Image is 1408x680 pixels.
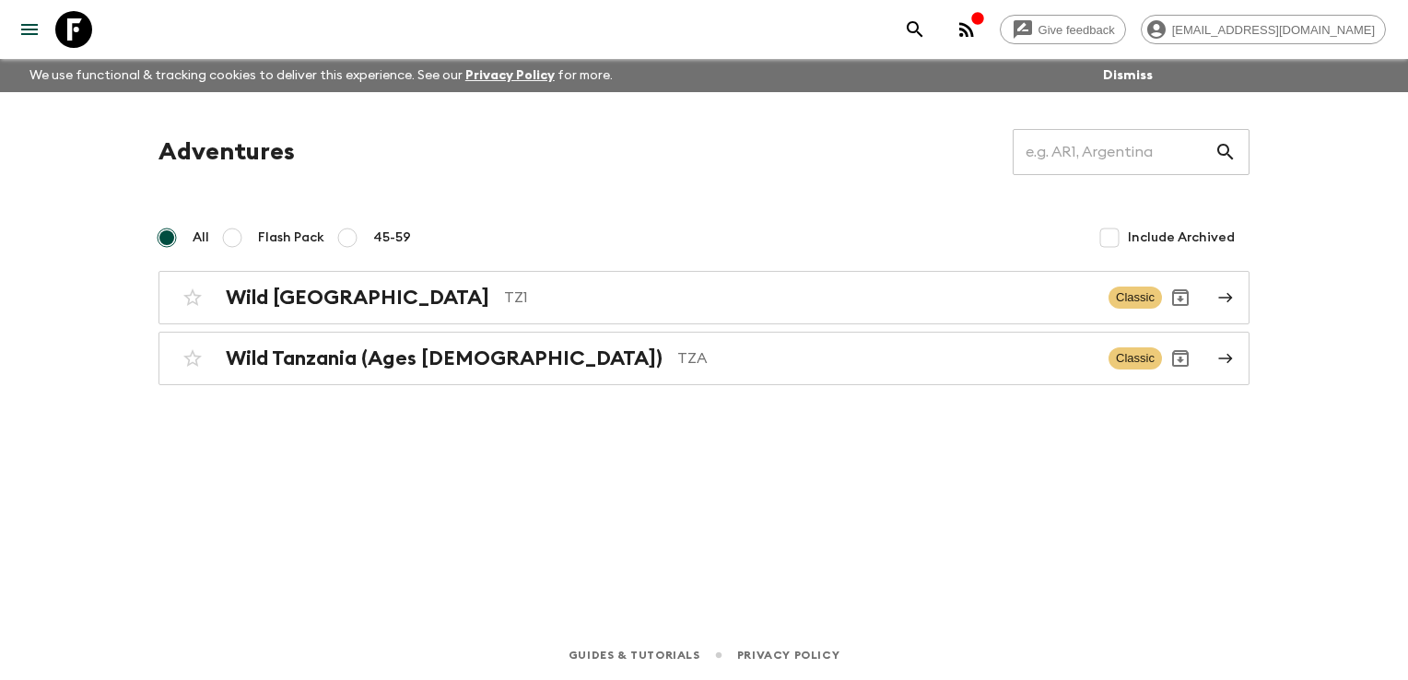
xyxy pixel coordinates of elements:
[1141,15,1386,44] div: [EMAIL_ADDRESS][DOMAIN_NAME]
[1128,229,1235,247] span: Include Archived
[373,229,411,247] span: 45-59
[1098,63,1157,88] button: Dismiss
[1000,15,1126,44] a: Give feedback
[504,287,1094,309] p: TZ1
[1028,23,1125,37] span: Give feedback
[737,645,839,665] a: Privacy Policy
[158,134,295,170] h1: Adventures
[193,229,209,247] span: All
[1013,126,1214,178] input: e.g. AR1, Argentina
[226,346,663,370] h2: Wild Tanzania (Ages [DEMOGRAPHIC_DATA])
[569,645,700,665] a: Guides & Tutorials
[897,11,933,48] button: search adventures
[158,271,1250,324] a: Wild [GEOGRAPHIC_DATA]TZ1ClassicArchive
[1109,287,1162,309] span: Classic
[1162,279,1199,316] button: Archive
[1162,340,1199,377] button: Archive
[1162,23,1385,37] span: [EMAIL_ADDRESS][DOMAIN_NAME]
[1109,347,1162,369] span: Classic
[677,347,1094,369] p: TZA
[22,59,620,92] p: We use functional & tracking cookies to deliver this experience. See our for more.
[226,286,489,310] h2: Wild [GEOGRAPHIC_DATA]
[158,332,1250,385] a: Wild Tanzania (Ages [DEMOGRAPHIC_DATA])TZAClassicArchive
[258,229,324,247] span: Flash Pack
[11,11,48,48] button: menu
[465,69,555,82] a: Privacy Policy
